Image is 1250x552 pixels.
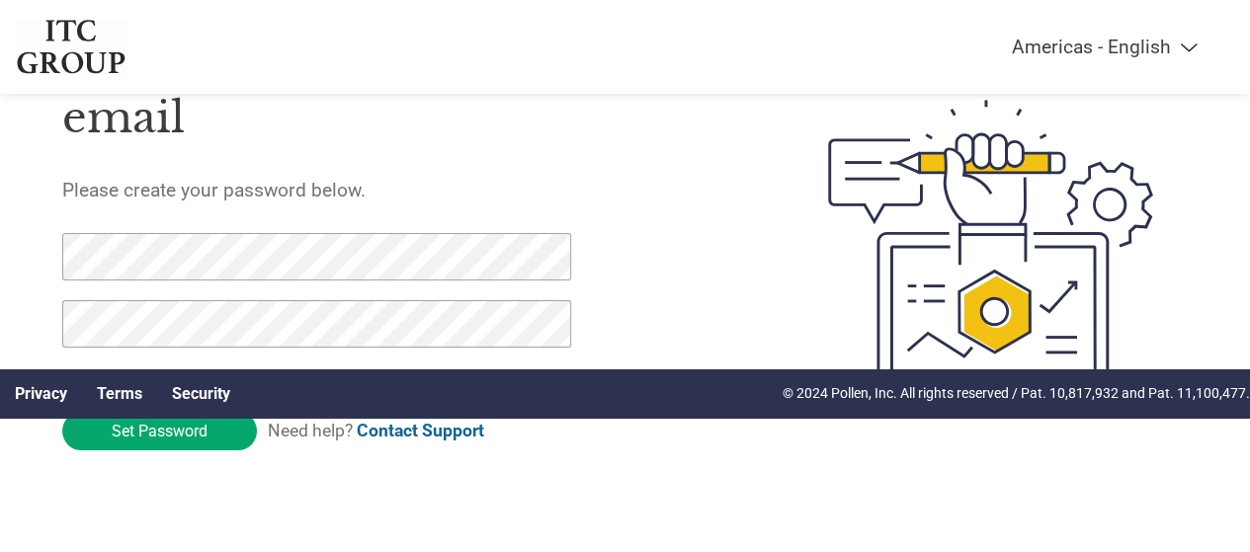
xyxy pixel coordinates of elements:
[62,412,257,450] input: Set Password
[15,20,127,74] img: ITC Group
[172,384,230,403] a: Security
[783,383,1250,404] p: © 2024 Pollen, Inc. All rights reserved / Pat. 10,817,932 and Pat. 11,100,477.
[15,384,67,403] a: Privacy
[357,421,484,440] a: Contact Support
[268,421,484,440] span: Need help?
[97,384,142,403] a: Terms
[62,179,737,201] h5: Please create your password below.
[62,367,575,388] p: Password must be at least 12 characters long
